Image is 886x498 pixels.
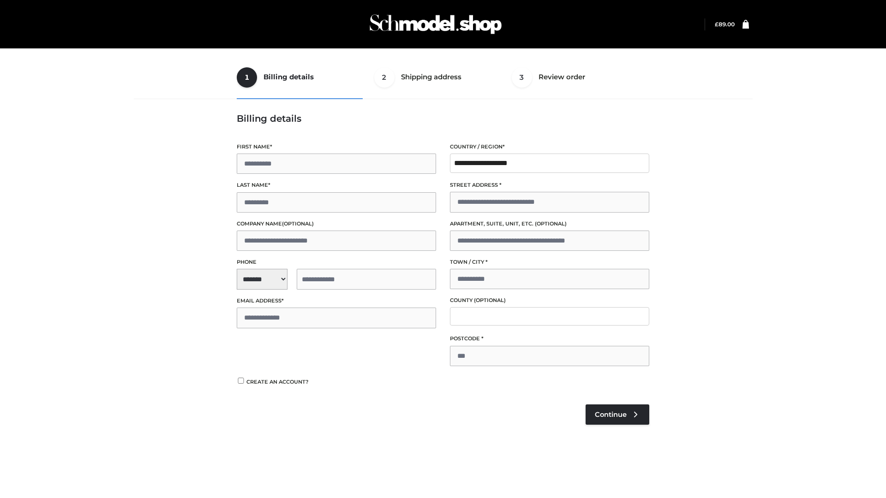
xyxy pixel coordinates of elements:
[237,258,436,267] label: Phone
[715,21,735,28] a: £89.00
[450,334,649,343] label: Postcode
[237,142,436,151] label: First name
[535,220,567,227] span: (optional)
[237,113,649,124] h3: Billing details
[715,21,718,28] span: £
[237,378,245,384] input: Create an account?
[595,410,627,419] span: Continue
[450,181,649,190] label: Street address
[237,181,436,190] label: Last name
[715,21,735,28] bdi: 89.00
[366,6,505,42] img: Schmodel Admin 964
[586,404,649,425] a: Continue
[450,296,649,305] label: County
[474,297,506,303] span: (optional)
[450,258,649,267] label: Town / City
[237,296,436,305] label: Email address
[450,219,649,228] label: Apartment, suite, unit, etc.
[282,220,314,227] span: (optional)
[237,219,436,228] label: Company name
[450,142,649,151] label: Country / Region
[246,379,309,385] span: Create an account?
